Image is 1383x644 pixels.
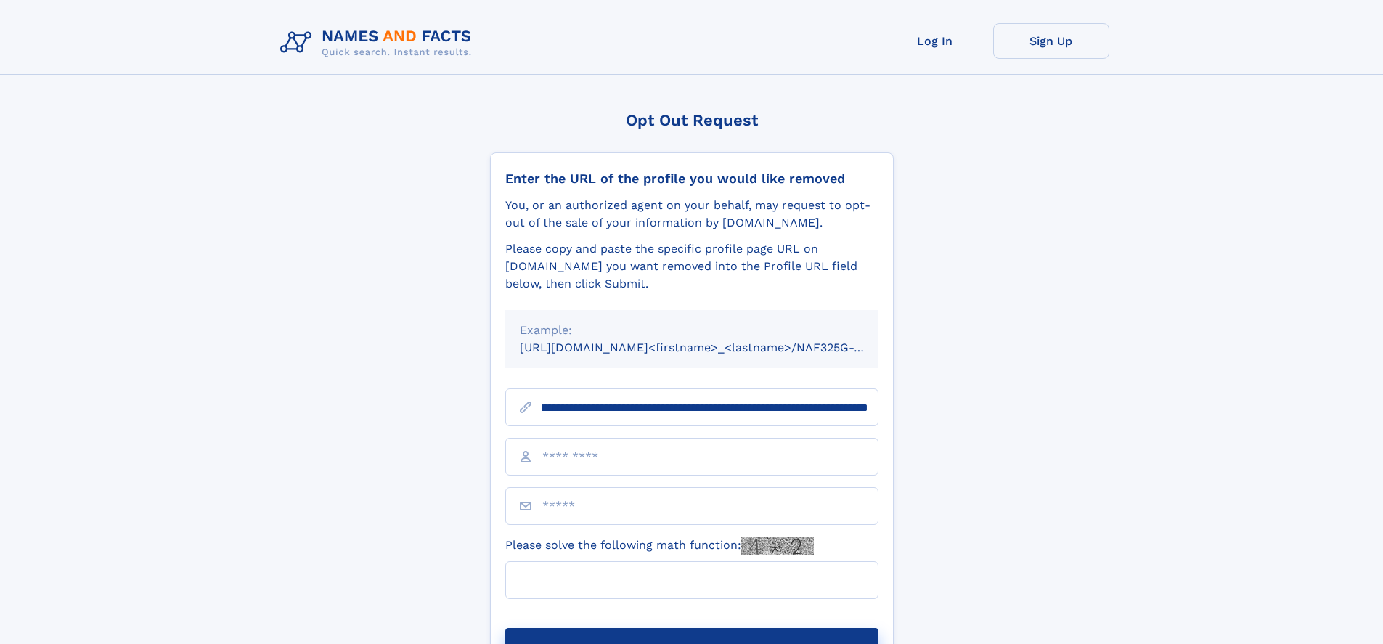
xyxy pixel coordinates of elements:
[993,23,1109,59] a: Sign Up
[505,171,878,187] div: Enter the URL of the profile you would like removed
[274,23,484,62] img: Logo Names and Facts
[520,341,906,354] small: [URL][DOMAIN_NAME]<firstname>_<lastname>/NAF325G-xxxxxxxx
[520,322,864,339] div: Example:
[877,23,993,59] a: Log In
[505,240,878,293] div: Please copy and paste the specific profile page URL on [DOMAIN_NAME] you want removed into the Pr...
[490,111,894,129] div: Opt Out Request
[505,537,814,555] label: Please solve the following math function:
[505,197,878,232] div: You, or an authorized agent on your behalf, may request to opt-out of the sale of your informatio...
